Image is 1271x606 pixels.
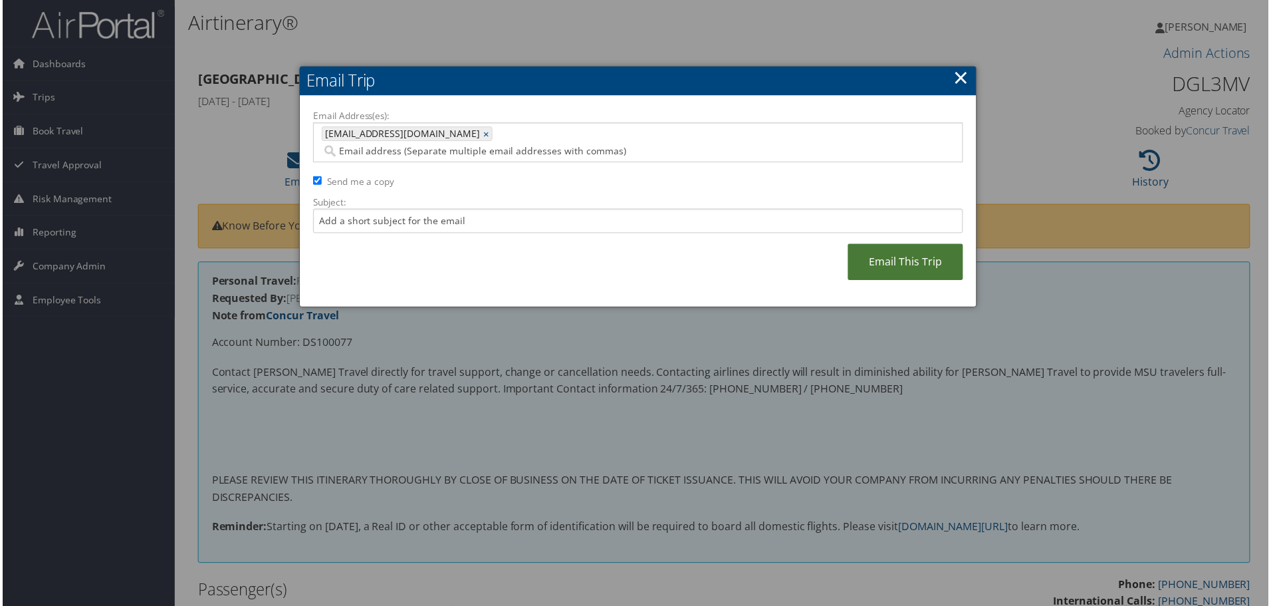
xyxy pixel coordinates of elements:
[326,176,394,189] label: Send me a copy
[849,245,965,281] a: Email This Trip
[321,128,479,141] span: [EMAIL_ADDRESS][DOMAIN_NAME]
[320,145,859,158] input: Email address (Separate multiple email addresses with commas)
[955,65,971,91] a: ×
[312,210,965,234] input: Add a short subject for the email
[298,67,978,96] h2: Email Trip
[312,196,965,210] label: Subject:
[312,110,965,123] label: Email Address(es):
[483,128,491,141] a: ×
